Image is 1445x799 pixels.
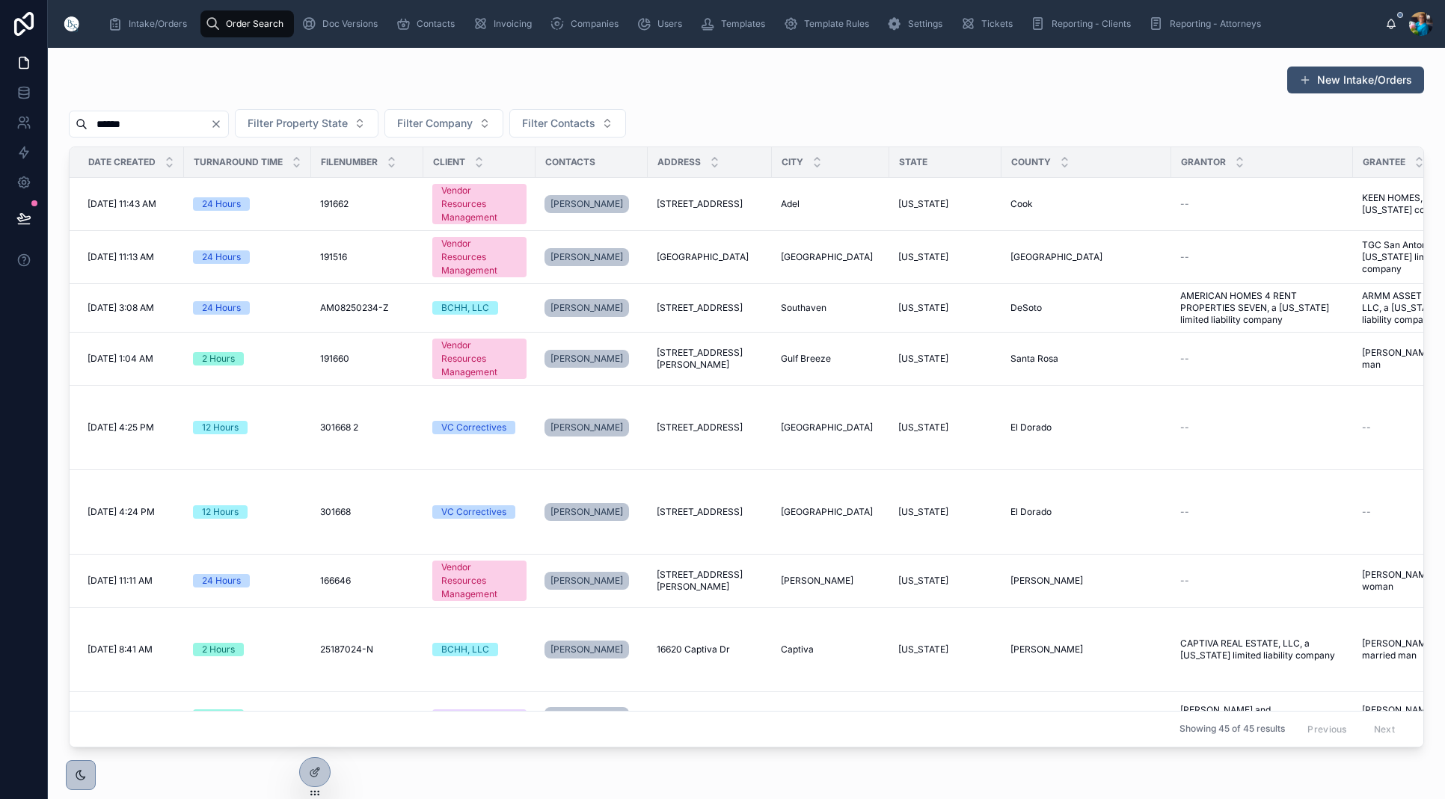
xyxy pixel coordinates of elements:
[320,575,351,587] span: 166646
[657,569,763,593] a: [STREET_ADDRESS][PERSON_NAME]
[544,296,639,320] a: [PERSON_NAME]
[88,575,175,587] a: [DATE] 11:11 AM
[1179,723,1285,735] span: Showing 45 of 45 results
[781,422,873,434] span: [GEOGRAPHIC_DATA]
[322,18,378,30] span: Doc Versions
[782,156,803,168] span: City
[202,197,241,211] div: 24 Hours
[544,503,629,521] a: [PERSON_NAME]
[88,644,153,655] span: [DATE] 8:41 AM
[433,156,465,168] span: Client
[202,301,241,315] div: 24 Hours
[320,506,351,518] span: 301668
[1010,575,1162,587] a: [PERSON_NAME]
[544,192,639,216] a: [PERSON_NAME]
[1180,575,1189,587] span: --
[88,644,175,655] a: [DATE] 8:41 AM
[441,301,489,315] div: BCHH, LLC
[193,250,302,264] a: 24 Hours
[657,302,743,314] span: [STREET_ADDRESS]
[320,302,414,314] a: AM08250234-Z
[1363,156,1405,168] span: Grantee
[210,118,228,130] button: Clear
[1180,251,1344,263] a: --
[1010,575,1083,587] span: [PERSON_NAME]
[468,10,542,37] a: Invoicing
[1180,251,1189,263] span: --
[1180,638,1344,661] a: CAPTIVA REAL ESTATE, LLC, a [US_STATE] limited liability company
[494,18,532,30] span: Invoicing
[202,250,241,264] div: 24 Hours
[202,421,239,434] div: 12 Hours
[193,197,302,211] a: 24 Hours
[544,569,639,593] a: [PERSON_NAME]
[432,184,527,224] a: Vendor Resources Management
[441,184,518,224] div: Vendor Resources Management
[632,10,693,37] a: Users
[320,644,373,655] span: 25187024-N
[129,18,187,30] span: Intake/Orders
[320,198,349,210] span: 191662
[1180,353,1189,365] span: --
[781,506,873,518] span: [GEOGRAPHIC_DATA]
[320,251,347,263] span: 191516
[544,638,639,661] a: [PERSON_NAME]
[550,353,623,365] span: [PERSON_NAME]
[432,339,527,379] a: Vendor Resources Management
[544,195,629,213] a: [PERSON_NAME]
[88,156,156,168] span: Date Created
[320,506,414,518] a: 301668
[544,572,629,590] a: [PERSON_NAME]
[1052,18,1131,30] span: Reporting - Clients
[432,561,527,601] a: Vendor Resources Management
[88,506,155,518] span: [DATE] 4:24 PM
[103,10,197,37] a: Intake/Orders
[721,18,765,30] span: Templates
[956,10,1023,37] a: Tickets
[898,251,948,263] span: [US_STATE]
[1010,644,1083,655] span: [PERSON_NAME]
[226,18,283,30] span: Order Search
[235,109,378,138] button: Select Button
[1010,422,1052,434] span: El Dorado
[898,422,948,434] span: [US_STATE]
[550,302,623,314] span: [PERSON_NAME]
[781,644,880,655] a: Captiva
[544,707,629,725] a: [PERSON_NAME]
[193,709,302,723] a: 2 Hours
[544,248,629,266] a: [PERSON_NAME]
[781,198,800,210] span: Adel
[781,198,880,210] a: Adel
[202,505,239,519] div: 12 Hours
[898,302,993,314] a: [US_STATE]
[544,350,629,368] a: [PERSON_NAME]
[1010,198,1162,210] a: Cook
[1181,156,1226,168] span: Grantor
[696,10,776,37] a: Templates
[657,347,763,371] a: [STREET_ADDRESS][PERSON_NAME]
[544,416,639,439] a: [PERSON_NAME]
[898,353,948,365] span: [US_STATE]
[432,505,527,519] a: VC Correctives
[441,561,518,601] div: Vendor Resources Management
[88,302,154,314] span: [DATE] 3:08 AM
[1180,704,1344,728] a: [PERSON_NAME] and [PERSON_NAME], a married couple
[657,644,763,655] a: 16620 Captiva Dr
[657,644,730,655] span: 16620 Captiva Dr
[1180,198,1344,210] a: --
[193,352,302,365] a: 2 Hours
[193,643,302,656] a: 2 Hours
[1362,506,1371,518] span: --
[441,643,489,656] div: BCHH, LLC
[781,644,814,655] span: Captiva
[1026,10,1141,37] a: Reporting - Clients
[193,574,302,587] a: 24 Hours
[898,644,948,655] span: [US_STATE]
[781,422,880,434] a: [GEOGRAPHIC_DATA]
[432,643,527,656] a: BCHH, LLC
[1180,290,1344,326] a: AMERICAN HOMES 4 RENT PROPERTIES SEVEN, a [US_STATE] limited liability company
[1010,302,1042,314] span: DeSoto
[522,116,595,131] span: Filter Contacts
[432,709,527,723] a: Title Forward, Inc.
